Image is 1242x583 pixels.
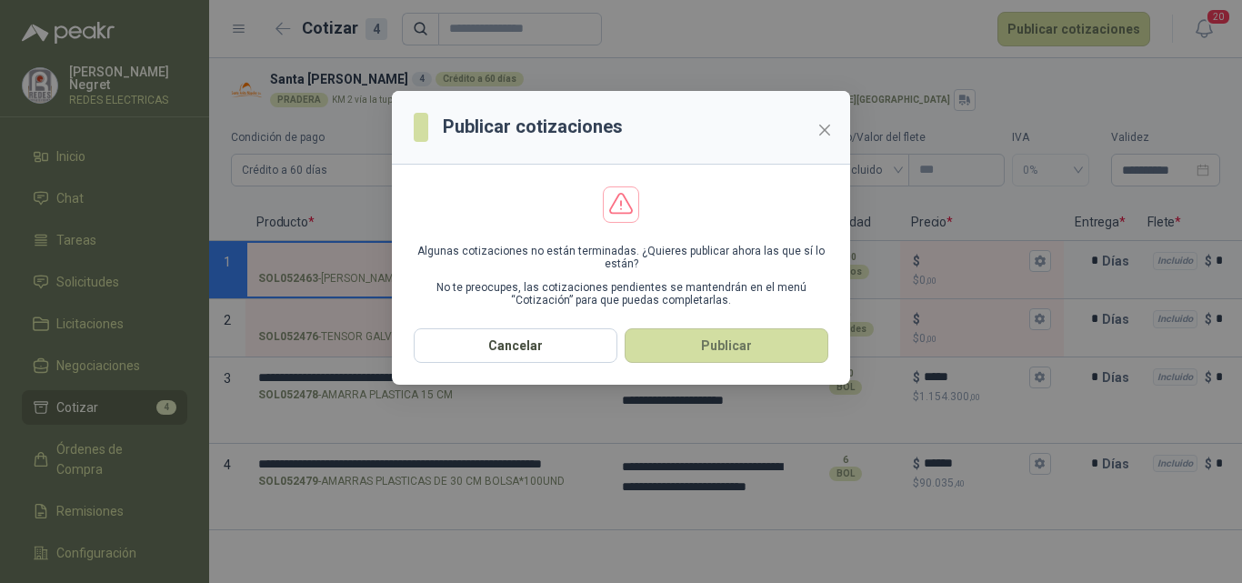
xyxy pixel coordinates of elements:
[443,113,623,141] h3: Publicar cotizaciones
[810,116,839,145] button: Close
[817,123,832,137] span: close
[414,245,828,270] p: Algunas cotizaciones no están terminadas. ¿Quieres publicar ahora las que sí lo están?
[625,328,828,363] button: Publicar
[414,281,828,307] p: No te preocupes, las cotizaciones pendientes se mantendrán en el menú “Cotización” para que pueda...
[414,328,617,363] button: Cancelar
